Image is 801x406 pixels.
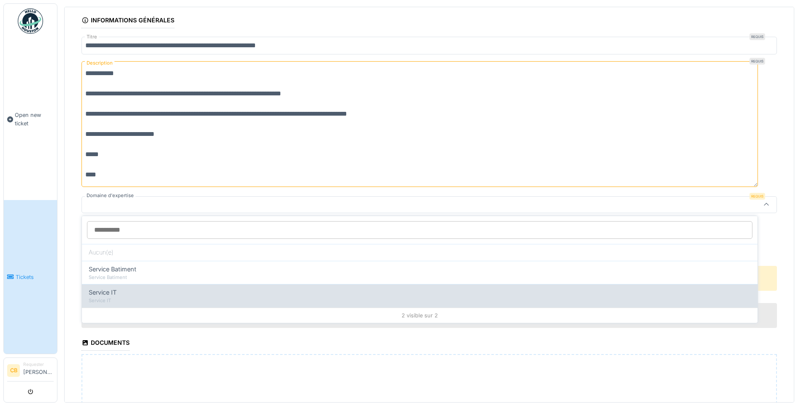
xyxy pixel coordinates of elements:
div: 2 visible sur 2 [82,308,758,323]
span: Open new ticket [15,111,54,127]
div: Informations générales [81,14,174,28]
span: Service Batiment [89,265,136,274]
span: Service IT [89,288,117,297]
img: Badge_color-CXgf-gQk.svg [18,8,43,34]
a: Tickets [4,200,57,354]
div: Service IT [89,297,751,304]
label: Domaine d'expertise [85,192,136,199]
div: Documents [81,336,130,351]
div: Aucun(e) [82,244,758,261]
div: Requester [23,361,54,368]
span: Tickets [16,273,54,281]
div: Requis [749,193,765,200]
label: Titre [85,33,99,41]
a: CB Requester[PERSON_NAME] [7,361,54,382]
li: [PERSON_NAME] [23,361,54,379]
a: Open new ticket [4,38,57,200]
div: Requis [749,58,765,65]
div: Service Batiment [89,274,751,281]
label: Description [85,58,114,68]
li: CB [7,364,20,377]
div: Requis [749,33,765,40]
